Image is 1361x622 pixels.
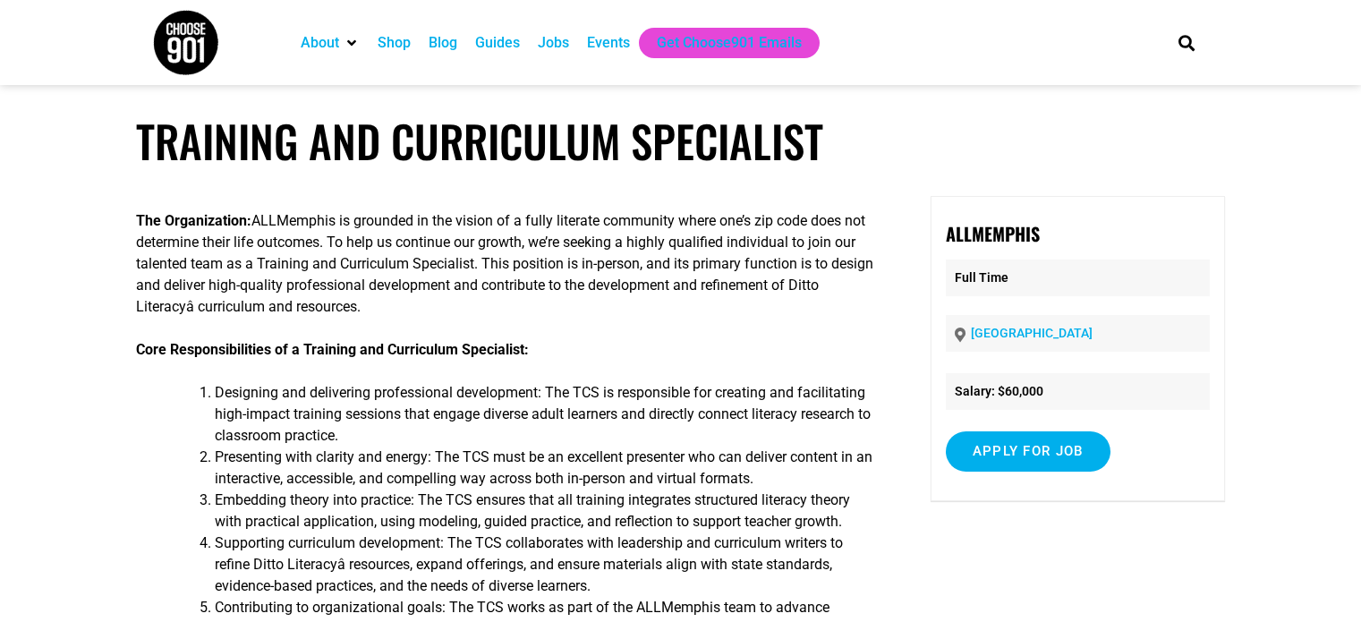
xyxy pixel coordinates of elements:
p: ALLMemphis is grounded in the vision of a fully literate community where one’s zip code does not ... [136,210,876,318]
li: Embedding theory into practice: The TCS ensures that all training integrates structured literacy ... [215,490,876,533]
nav: Main nav [292,28,1147,58]
div: About [292,28,369,58]
strong: ALLMemphis [946,220,1040,247]
a: Shop [378,32,411,54]
strong: Core Responsibilities of a Training and Curriculum Specialist: [136,341,529,358]
a: Jobs [538,32,569,54]
li: Salary: $60,000 [946,373,1210,410]
a: Guides [475,32,520,54]
p: Full Time [946,260,1210,296]
li: Presenting with clarity and energy: The TCS must be an excellent presenter who can deliver conten... [215,447,876,490]
a: [GEOGRAPHIC_DATA] [971,326,1093,340]
h1: Training and Curriculum Specialist [136,115,1225,167]
div: Search [1171,28,1201,57]
a: Get Choose901 Emails [657,32,802,54]
a: About [301,32,339,54]
a: Events [587,32,630,54]
li: Supporting curriculum development: The TCS collaborates with leadership and curriculum writers to... [215,533,876,597]
input: Apply for job [946,431,1110,472]
li: Designing and delivering professional development: The TCS is responsible for creating and facili... [215,382,876,447]
a: Blog [429,32,457,54]
strong: The Organization: [136,212,251,229]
